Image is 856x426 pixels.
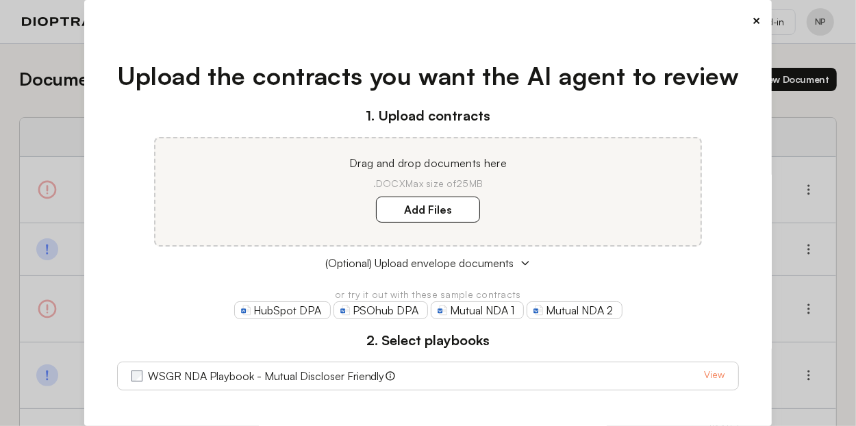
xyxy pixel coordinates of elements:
h3: 1. Upload contracts [117,105,740,126]
p: or try it out with these sample contracts [117,288,740,301]
a: Mutual NDA 1 [431,301,524,319]
h1: Upload the contracts you want the AI agent to review [117,58,740,95]
button: × [752,11,761,30]
a: HubSpot DPA [234,301,331,319]
a: View [704,368,725,384]
a: Mutual NDA 2 [527,301,622,319]
p: .DOCX Max size of 25MB [172,177,684,190]
button: (Optional) Upload envelope documents [117,255,740,271]
a: PSOhub DPA [333,301,428,319]
h3: 2. Select playbooks [117,330,740,351]
label: WSGR NDA Playbook - Mutual Discloser Friendly [148,368,385,384]
label: Add Files [376,197,480,223]
p: Drag and drop documents here [172,155,684,171]
span: (Optional) Upload envelope documents [326,255,514,271]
